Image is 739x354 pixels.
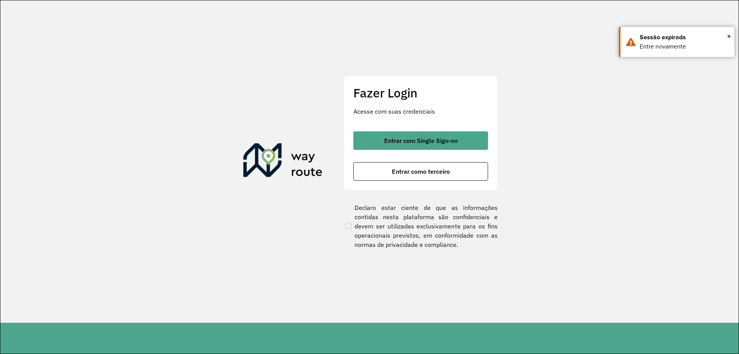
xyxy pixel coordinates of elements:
p: Acesse com suas credenciais [353,107,488,116]
button: button [353,162,488,181]
img: Roteirizador AmbevTech [243,143,323,180]
label: Declaro estar ciente de que as informações contidas nesta plataforma são confidenciais e devem se... [344,203,498,249]
span: Entrar como terceiro [392,168,450,174]
div: Entre novamente [640,42,729,51]
button: button [353,131,488,150]
div: Sessão expirada [640,33,729,42]
span: Entrar com Single Sign-on [384,138,458,144]
button: Close [727,30,731,42]
span: × [727,30,731,42]
h2: Fazer Login [353,86,488,100]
